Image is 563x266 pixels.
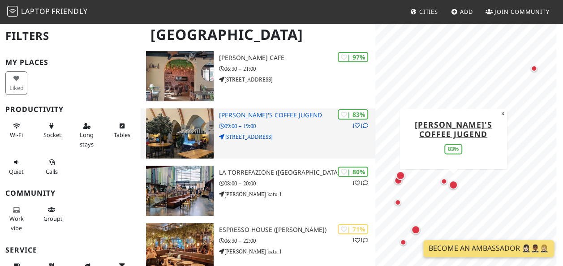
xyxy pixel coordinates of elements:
[146,166,214,216] img: La Torrefazione (Kamppi)
[5,246,135,254] h3: Service
[141,108,375,159] a: Robert's Coffee Jugend | 83% 11 [PERSON_NAME]'s Coffee Jugend 09:00 – 19:00 [STREET_ADDRESS]
[21,6,50,16] span: Laptop
[352,179,368,187] p: 1 1
[419,8,438,16] span: Cities
[338,109,368,120] div: | 83%
[219,179,375,188] p: 08:00 – 20:00
[219,54,375,62] h3: [PERSON_NAME] Cafe
[5,119,27,142] button: Wi-Fi
[392,175,404,186] div: Map marker
[52,6,87,16] span: Friendly
[5,189,135,197] h3: Community
[447,179,460,191] div: Map marker
[143,22,374,47] h1: [GEOGRAPHIC_DATA]
[219,112,375,119] h3: [PERSON_NAME]'s Coffee Jugend
[338,224,368,234] div: | 71%
[141,51,375,101] a: Ziara's Cafe | 97% [PERSON_NAME] Cafe 06:30 – 21:00 [STREET_ADDRESS]
[114,131,130,139] span: Work-friendly tables
[219,190,375,198] p: [PERSON_NAME] katu 1
[219,247,375,256] p: [PERSON_NAME] katu 1
[46,167,58,176] span: Video/audio calls
[111,119,133,142] button: Tables
[219,75,375,84] p: [STREET_ADDRESS]
[76,119,98,151] button: Long stays
[415,119,492,139] a: [PERSON_NAME]'s Coffee Jugend
[219,169,375,176] h3: La Torrefazione ([GEOGRAPHIC_DATA])
[219,226,375,234] h3: Espresso House ([PERSON_NAME])
[494,8,550,16] span: Join Community
[7,4,88,20] a: LaptopFriendly LaptopFriendly
[9,167,24,176] span: Quiet
[5,105,135,114] h3: Productivity
[146,51,214,101] img: Ziara's Cafe
[80,131,94,148] span: Long stays
[9,215,24,232] span: People working
[398,237,408,248] div: Map marker
[499,108,507,118] button: Close popup
[5,202,27,235] button: Work vibe
[5,155,27,179] button: Quiet
[219,236,375,245] p: 06:30 – 22:00
[338,167,368,177] div: | 80%
[444,144,462,154] div: 83%
[392,197,403,208] div: Map marker
[7,6,18,17] img: LaptopFriendly
[352,121,368,130] p: 1 1
[352,236,368,245] p: 1 1
[41,202,63,226] button: Groups
[394,169,407,182] div: Map marker
[10,131,23,139] span: Stable Wi-Fi
[141,166,375,216] a: La Torrefazione (Kamppi) | 80% 11 La Torrefazione ([GEOGRAPHIC_DATA]) 08:00 – 20:00 [PERSON_NAME]...
[407,4,442,20] a: Cities
[5,22,135,50] h2: Filters
[460,8,473,16] span: Add
[482,4,553,20] a: Join Community
[219,64,375,73] p: 06:30 – 21:00
[146,108,214,159] img: Robert's Coffee Jugend
[41,155,63,179] button: Calls
[43,131,64,139] span: Power sockets
[5,58,135,67] h3: My Places
[219,122,375,130] p: 09:00 – 19:00
[447,4,477,20] a: Add
[529,63,539,74] div: Map marker
[409,223,422,236] div: Map marker
[43,215,63,223] span: Group tables
[41,119,63,142] button: Sockets
[219,133,375,141] p: [STREET_ADDRESS]
[438,176,449,187] div: Map marker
